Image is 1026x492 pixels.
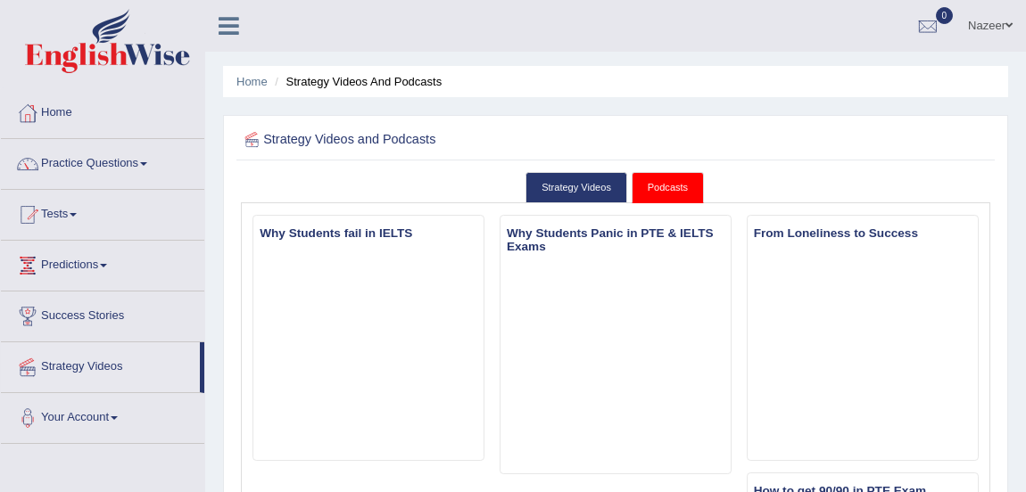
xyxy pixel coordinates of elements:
a: Home [236,75,268,88]
h2: Strategy Videos and Podcasts [241,128,706,152]
a: Practice Questions [1,139,204,184]
a: Tests [1,190,204,234]
a: Success Stories [1,291,204,336]
a: Home [1,88,204,133]
li: Strategy Videos and Podcasts [270,73,442,90]
a: Strategy Videos [1,342,200,387]
a: Your Account [1,393,204,438]
h3: Why Students fail in IELTS [253,223,484,243]
span: 0 [936,7,954,24]
h3: Why Students Panic in PTE & IELTS Exams [501,223,731,257]
a: Strategy Videos [525,172,627,203]
a: Predictions [1,241,204,285]
a: Podcasts [632,172,704,203]
h3: From Loneliness to Success [748,223,978,243]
